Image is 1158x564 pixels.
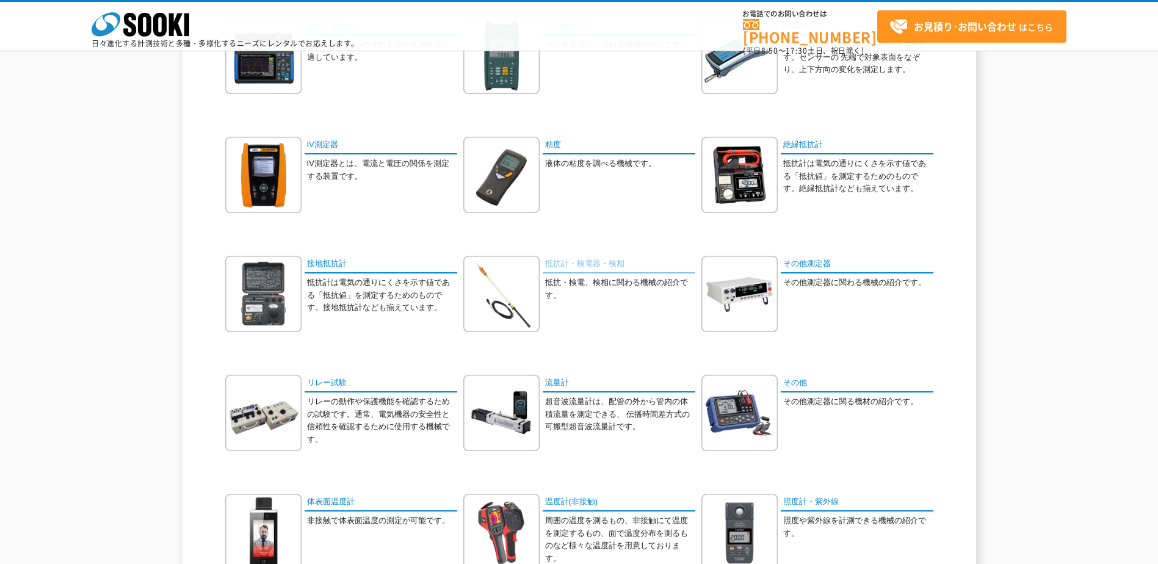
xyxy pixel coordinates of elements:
p: 抵抗計は電気の通りにくさを示す値である「抵抗値」を測定するためのものです。接地抵抗計なども揃えています。 [307,277,457,314]
strong: お見積り･お問い合わせ [914,19,1016,34]
p: その他測定器に関る機材の紹介です。 [783,396,933,408]
p: 液体の粘度を調べる機械です。 [545,157,695,170]
a: リレー試験 [305,375,457,392]
a: 絶縁抵抗計 [781,137,933,154]
img: リレー試験 [225,375,302,451]
img: 絶縁抵抗計 [701,137,778,213]
a: 接地抵抗計 [305,256,457,273]
p: 加工面の僅かな凹凸の状態を測定できます。センサーの 先端で対象表面をなぞり、上下方向の変化を測定します。 [783,38,933,76]
a: IV測定器 [305,137,457,154]
span: 17:30 [786,45,808,56]
a: 温度計(非接触) [543,494,695,512]
a: お見積り･お問い合わせはこちら [877,10,1066,43]
img: その他測定器 [701,256,778,332]
img: 流量計 [463,375,540,451]
a: [PHONE_NUMBER] [743,19,877,44]
a: 粘度 [543,137,695,154]
span: (平日 ～ 土日、祝日除く) [743,45,864,56]
p: リレーの動作や保護機能を確認するための試験です。通常、電気機器の安全性と信頼性を確認するために使用する機械です。 [307,396,457,446]
a: 抵抗計・検電器・検相 [543,256,695,273]
img: 接地抵抗計 [225,256,302,332]
p: IV測定器とは、電流と電圧の関係を測定する装置です。 [307,157,457,183]
a: 照度計・紫外線 [781,494,933,512]
p: 照度や紫外線を計測できる機械の紹介です。 [783,515,933,540]
a: 流量計 [543,375,695,392]
img: 抵抗計・検電器・検相 [463,256,540,332]
p: 非接触で体表面温度の測定が可能です。 [307,515,457,527]
img: その他 [701,375,778,451]
span: お電話でのお問い合わせは [743,10,877,18]
a: その他測定器 [781,256,933,273]
p: その他測定器に関わる機械の紹介です。 [783,277,933,289]
span: はこちら [889,18,1053,36]
p: 抵抗計は電気の通りにくさを示す値である「抵抗値」を測定するためのものです。絶縁抵抗計なども揃えています。 [783,157,933,195]
span: 8:50 [761,45,778,56]
p: 超音波流量計は、配管の外から管内の体積流量を測定できる、 伝播時間差方式の可搬型超音波流量計です。 [545,396,695,433]
a: 体表面温度計 [305,494,457,512]
img: 粘度 [463,137,540,213]
p: 日々進化する計測技術と多種・多様化するニーズにレンタルでお応えします。 [92,40,359,47]
p: 抵抗・検電、検相に関わる機械の紹介です。 [545,277,695,302]
a: その他 [781,375,933,392]
img: IV測定器 [225,137,302,213]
